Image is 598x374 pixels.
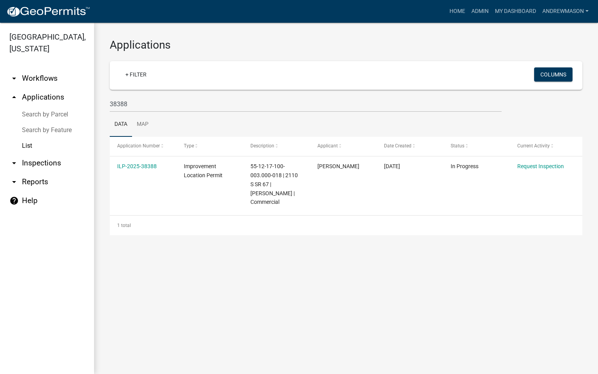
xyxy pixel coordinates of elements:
[451,143,464,149] span: Status
[184,143,194,149] span: Type
[243,137,310,156] datatable-header-cell: Description
[250,143,274,149] span: Description
[9,177,19,187] i: arrow_drop_down
[9,158,19,168] i: arrow_drop_down
[451,163,478,169] span: In Progress
[110,96,502,112] input: Search for applications
[384,163,400,169] span: 05/16/2025
[9,196,19,205] i: help
[384,143,411,149] span: Date Created
[110,216,582,235] div: 1 total
[468,4,492,19] a: Admin
[9,93,19,102] i: arrow_drop_up
[446,4,468,19] a: Home
[310,137,376,156] datatable-header-cell: Applicant
[110,112,132,137] a: Data
[117,143,160,149] span: Application Number
[443,137,510,156] datatable-header-cell: Status
[132,112,153,137] a: Map
[539,4,592,19] a: AndrewMason
[9,74,19,83] i: arrow_drop_down
[492,4,539,19] a: My Dashboard
[250,163,298,205] span: 55-12-17-100-003.000-018 | 2110 S SR 67 | Jason Bosaw | Commercial
[117,163,157,169] a: ILP-2025-38388
[176,137,243,156] datatable-header-cell: Type
[184,163,223,178] span: Improvement Location Permit
[517,163,564,169] a: Request Inspection
[317,163,359,169] span: Jason
[517,143,550,149] span: Current Activity
[510,137,576,156] datatable-header-cell: Current Activity
[110,137,176,156] datatable-header-cell: Application Number
[317,143,338,149] span: Applicant
[119,67,153,82] a: + Filter
[110,38,582,52] h3: Applications
[377,137,443,156] datatable-header-cell: Date Created
[534,67,573,82] button: Columns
